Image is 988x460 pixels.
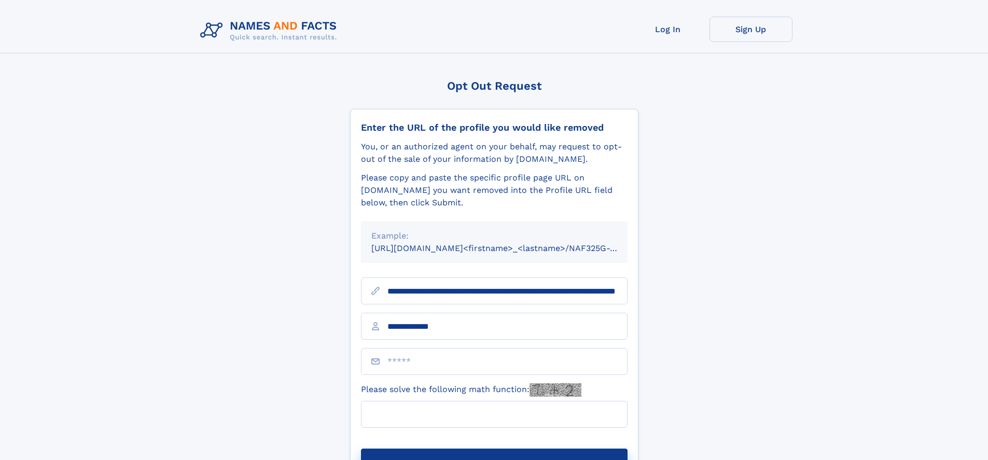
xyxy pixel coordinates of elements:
div: Opt Out Request [350,79,638,92]
div: Enter the URL of the profile you would like removed [361,122,628,133]
img: Logo Names and Facts [196,17,345,45]
a: Sign Up [709,17,792,42]
div: Example: [371,230,617,242]
a: Log In [627,17,709,42]
div: Please copy and paste the specific profile page URL on [DOMAIN_NAME] you want removed into the Pr... [361,172,628,209]
div: You, or an authorized agent on your behalf, may request to opt-out of the sale of your informatio... [361,141,628,165]
label: Please solve the following math function: [361,383,581,397]
small: [URL][DOMAIN_NAME]<firstname>_<lastname>/NAF325G-xxxxxxxx [371,243,647,253]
